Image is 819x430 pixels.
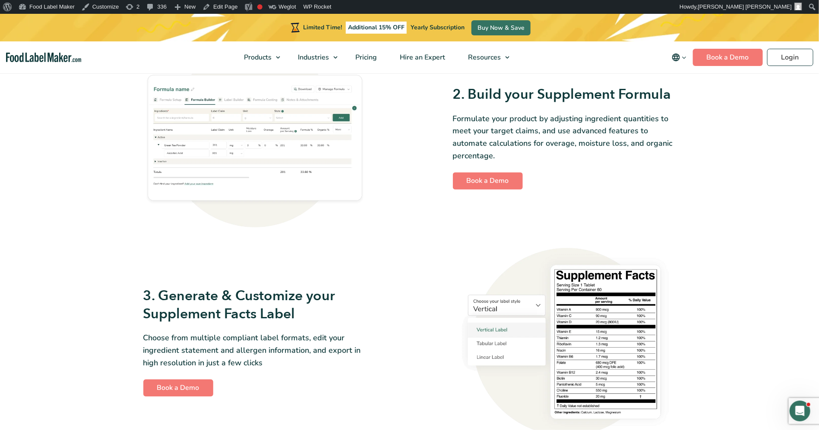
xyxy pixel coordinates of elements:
[295,53,330,62] span: Industries
[353,53,378,62] span: Pricing
[257,4,262,9] div: Focus keyphrase not set
[471,20,531,35] a: Buy Now & Save
[241,53,272,62] span: Products
[693,49,763,66] a: Book a Demo
[143,287,367,323] h3: 3. Generate & Customize your Supplement Facts Label
[411,23,465,31] span: Yearly Subscription
[143,332,367,369] p: Choose from multiple compliant label formats, edit your ingredient statement and allergen informa...
[453,173,523,190] a: Book a Demo
[143,380,213,397] a: Book a Demo
[389,41,455,73] a: Hire an Expert
[457,41,514,73] a: Resources
[453,113,676,162] p: Formulate your product by adjusting ingredient quantities to meet your target claims, and use adv...
[453,86,676,104] h3: 2. Build your Supplement Formula
[233,41,285,73] a: Products
[465,53,502,62] span: Resources
[790,401,810,421] iframe: Intercom live chat
[303,23,342,31] span: Limited Time!
[346,22,407,34] span: Additional 15% OFF
[698,3,792,10] span: [PERSON_NAME] [PERSON_NAME]
[767,49,813,66] a: Login
[344,41,386,73] a: Pricing
[287,41,342,73] a: Industries
[397,53,446,62] span: Hire an Expert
